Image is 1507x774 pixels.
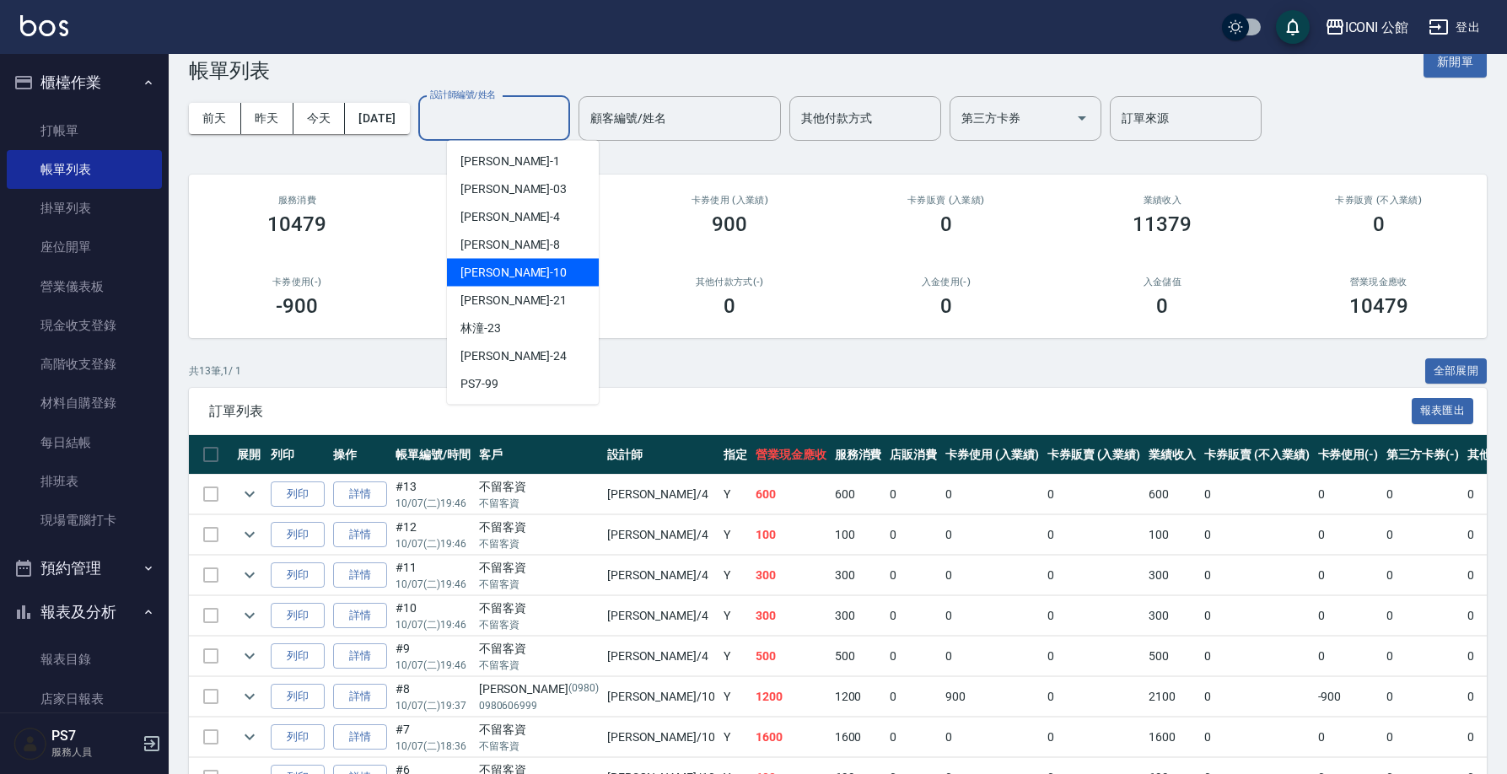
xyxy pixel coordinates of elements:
[7,384,162,422] a: 材料自購登錄
[1156,294,1168,318] h3: 0
[831,515,886,555] td: 100
[209,277,385,288] h2: 卡券使用(-)
[333,724,387,750] a: 詳情
[1144,596,1200,636] td: 300
[51,728,137,744] h5: PS7
[396,617,471,632] p: 10/07 (二) 19:46
[751,718,831,757] td: 1600
[1200,475,1313,514] td: 0
[237,562,262,588] button: expand row
[603,556,719,595] td: [PERSON_NAME] /4
[479,739,599,754] p: 不留客資
[1074,195,1251,206] h2: 業績收入
[7,345,162,384] a: 高階收支登錄
[941,718,1043,757] td: 0
[751,475,831,514] td: 600
[333,603,387,629] a: 詳情
[751,677,831,717] td: 1200
[1043,637,1145,676] td: 0
[237,603,262,628] button: expand row
[1043,596,1145,636] td: 0
[1144,556,1200,595] td: 300
[885,677,941,717] td: 0
[1043,475,1145,514] td: 0
[1144,515,1200,555] td: 100
[189,59,270,83] h3: 帳單列表
[603,475,719,514] td: [PERSON_NAME] /4
[189,363,241,379] p: 共 13 筆, 1 / 1
[1043,515,1145,555] td: 0
[396,536,471,551] p: 10/07 (二) 19:46
[719,637,751,676] td: Y
[941,556,1043,595] td: 0
[719,677,751,717] td: Y
[267,212,326,236] h3: 10479
[1133,212,1192,236] h3: 11379
[479,496,599,511] p: 不留客資
[479,721,599,739] div: 不留客資
[1043,677,1145,717] td: 0
[460,208,560,226] span: [PERSON_NAME] -4
[1200,515,1313,555] td: 0
[1043,435,1145,475] th: 卡券販賣 (入業績)
[1314,677,1383,717] td: -900
[1314,637,1383,676] td: 0
[724,294,735,318] h3: 0
[1291,277,1467,288] h2: 營業現金應收
[460,236,560,254] span: [PERSON_NAME] -8
[1144,677,1200,717] td: 2100
[831,556,886,595] td: 300
[391,435,475,475] th: 帳單編號/時間
[475,435,603,475] th: 客戶
[831,718,886,757] td: 1600
[271,724,325,750] button: 列印
[189,103,241,134] button: 前天
[7,306,162,345] a: 現金收支登錄
[885,718,941,757] td: 0
[13,727,47,761] img: Person
[603,596,719,636] td: [PERSON_NAME] /4
[751,435,831,475] th: 營業現金應收
[460,264,567,282] span: [PERSON_NAME] -10
[1043,556,1145,595] td: 0
[1382,435,1463,475] th: 第三方卡券(-)
[1200,596,1313,636] td: 0
[1200,718,1313,757] td: 0
[237,643,262,669] button: expand row
[1318,10,1416,45] button: ICONI 公館
[831,475,886,514] td: 600
[209,403,1412,420] span: 訂單列表
[1314,475,1383,514] td: 0
[719,435,751,475] th: 指定
[51,744,137,760] p: 服務人員
[831,677,886,717] td: 1200
[1200,637,1313,676] td: 0
[1382,596,1463,636] td: 0
[719,556,751,595] td: Y
[329,435,391,475] th: 操作
[391,718,475,757] td: #7
[885,435,941,475] th: 店販消費
[719,515,751,555] td: Y
[1144,637,1200,676] td: 500
[396,739,471,754] p: 10/07 (二) 18:36
[885,556,941,595] td: 0
[751,637,831,676] td: 500
[391,475,475,514] td: #13
[7,61,162,105] button: 櫃檯作業
[751,515,831,555] td: 100
[241,103,293,134] button: 昨天
[271,603,325,629] button: 列印
[7,546,162,590] button: 預約管理
[460,292,567,309] span: [PERSON_NAME] -21
[7,150,162,189] a: 帳單列表
[460,153,560,170] span: [PERSON_NAME] -1
[1074,277,1251,288] h2: 入金儲值
[271,684,325,710] button: 列印
[603,637,719,676] td: [PERSON_NAME] /4
[460,320,501,337] span: 林潼 -23
[460,347,567,365] span: [PERSON_NAME] -24
[603,435,719,475] th: 設計師
[426,277,602,288] h2: 第三方卡券(-)
[293,103,346,134] button: 今天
